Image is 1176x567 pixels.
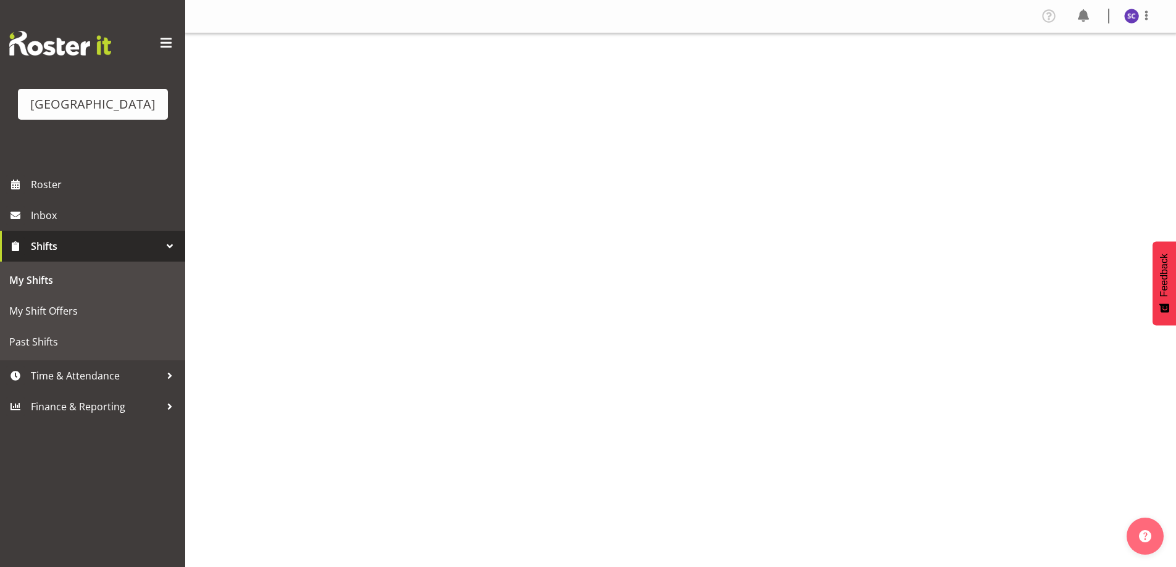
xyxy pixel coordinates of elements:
[31,175,179,194] span: Roster
[31,237,161,255] span: Shifts
[9,271,176,289] span: My Shifts
[9,302,176,320] span: My Shift Offers
[3,296,182,326] a: My Shift Offers
[31,206,179,225] span: Inbox
[1159,254,1170,297] span: Feedback
[9,333,176,351] span: Past Shifts
[9,31,111,56] img: Rosterit website logo
[1124,9,1139,23] img: skye-colonna9939.jpg
[1139,530,1151,542] img: help-xxl-2.png
[31,397,161,416] span: Finance & Reporting
[1153,241,1176,325] button: Feedback - Show survey
[3,265,182,296] a: My Shifts
[31,366,161,385] span: Time & Attendance
[30,95,156,114] div: [GEOGRAPHIC_DATA]
[3,326,182,357] a: Past Shifts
